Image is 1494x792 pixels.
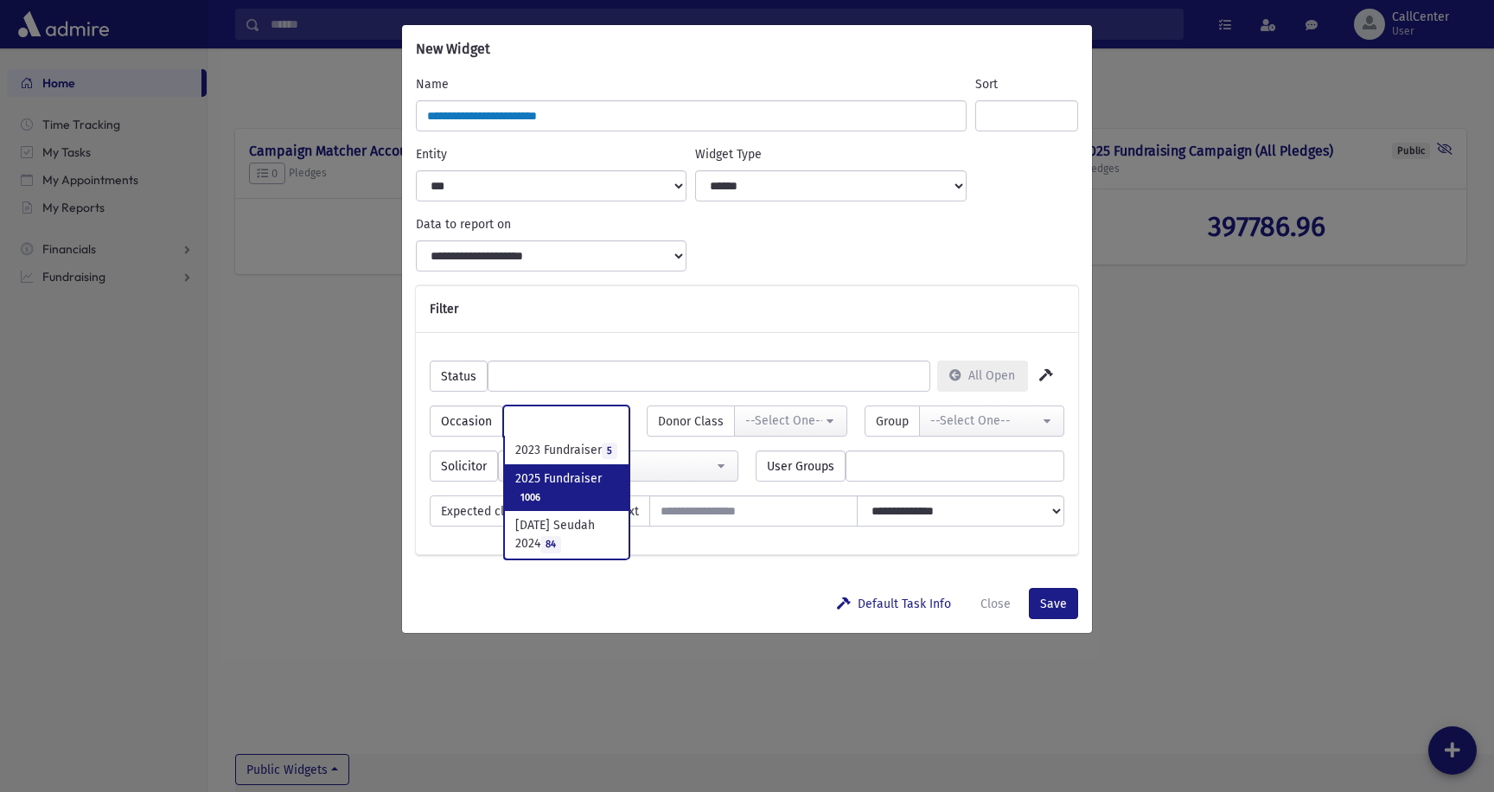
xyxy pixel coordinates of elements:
label: Sort [975,75,998,93]
span: User Groups [756,450,846,482]
label: Name [416,75,449,93]
div: [DATE] Seudah 2024 [515,516,618,552]
label: Data to report on [416,215,511,233]
h6: New Widget [416,39,490,60]
button: All Open [937,361,1028,392]
div: --Select One-- [745,412,821,430]
span: 1006 [515,489,546,506]
button: --Select One-- [919,406,1064,437]
div: --Select One-- [930,412,1039,430]
div: Filter [416,286,1078,333]
button: --Select One-- [498,450,738,482]
div: 2023 Fundraiser [515,441,618,459]
span: 84 [540,536,561,552]
button: Close [969,588,1022,619]
span: Donor Class [647,406,735,437]
label: Entity [416,145,447,163]
div: 2025 Fundraiser [515,469,618,506]
button: --Select One-- [734,406,846,437]
span: Group [865,406,920,437]
button: Default Task Info [826,588,962,619]
span: Status [430,361,488,392]
span: Occasion [430,406,503,437]
span: Solicitor [430,450,498,482]
span: Expected close date within the next [430,495,650,527]
label: Widget Type [695,145,762,163]
span: 5 [602,443,617,459]
button: Save [1029,588,1078,619]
